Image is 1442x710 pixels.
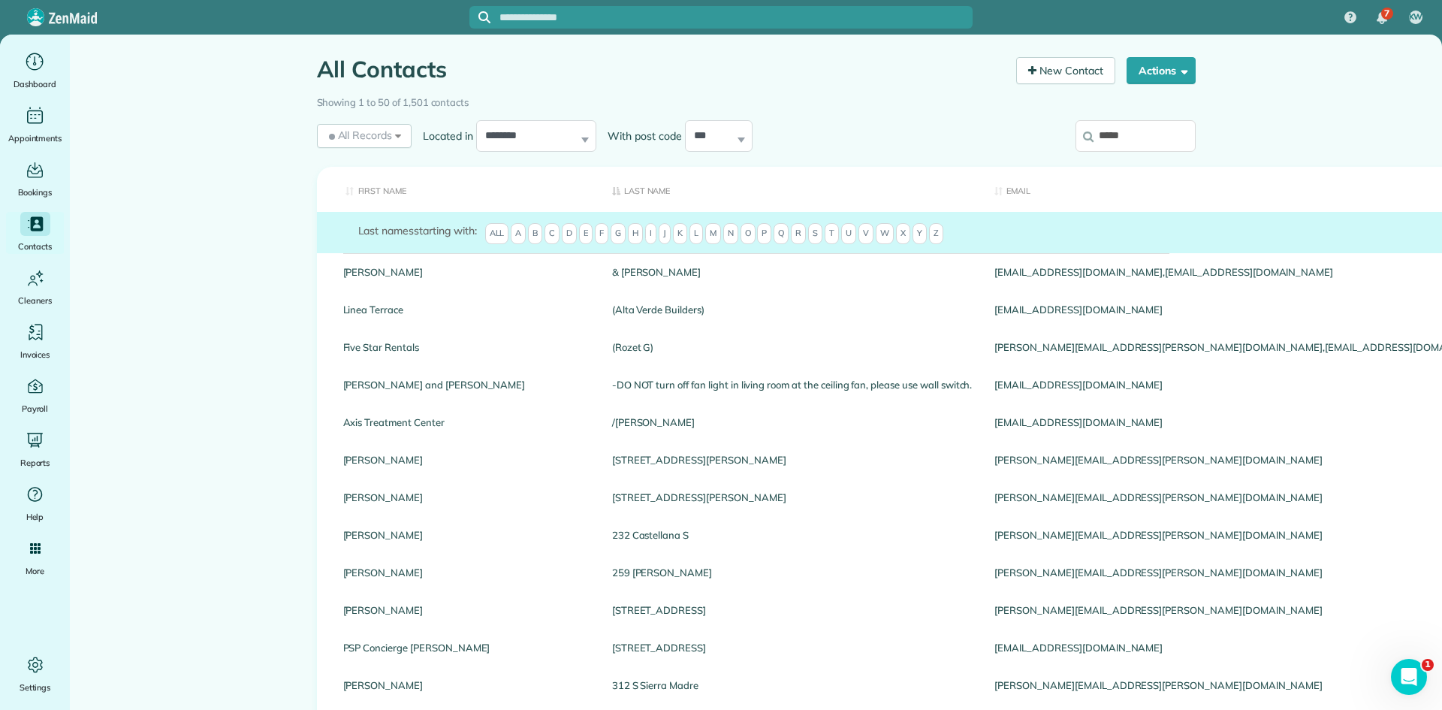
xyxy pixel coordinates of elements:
span: W [876,223,894,244]
a: -DO NOT turn off fan light in living room at the ceiling fan, please use wall switch. [612,379,973,390]
span: Dashboard [14,77,56,92]
span: L [689,223,703,244]
span: U [841,223,856,244]
a: Invoices [6,320,64,362]
span: Payroll [22,401,49,416]
span: Settings [20,680,51,695]
span: G [611,223,626,244]
label: starting with: [358,223,477,238]
a: & [PERSON_NAME] [612,267,973,277]
th: Last Name: activate to sort column descending [601,167,984,213]
div: Showing 1 to 50 of 1,501 contacts [317,89,1196,110]
a: Five Star Rentals [343,342,590,352]
span: All Records [326,128,393,143]
span: N [723,223,738,244]
a: New Contact [1016,57,1115,84]
span: P [757,223,771,244]
span: V [858,223,873,244]
span: All [485,223,509,244]
a: Linea Terrace [343,304,590,315]
a: (Rozet G) [612,342,973,352]
span: Help [26,509,44,524]
span: Reports [20,455,50,470]
a: [PERSON_NAME] [343,455,590,465]
span: E [579,223,593,244]
label: With post code [596,128,685,144]
span: F [595,223,608,244]
a: [PERSON_NAME] [343,567,590,578]
a: Settings [6,653,64,695]
a: Bookings [6,158,64,200]
span: 7 [1384,8,1389,20]
span: Invoices [20,347,50,362]
button: Actions [1127,57,1196,84]
span: T [825,223,839,244]
a: /[PERSON_NAME] [612,417,973,428]
a: [PERSON_NAME] [343,605,590,615]
a: [PERSON_NAME] and [PERSON_NAME] [343,379,590,390]
a: Appointments [6,104,64,146]
div: 7 unread notifications [1366,2,1398,35]
span: Cleaners [18,293,52,308]
span: K [673,223,687,244]
a: Contacts [6,212,64,254]
a: Help [6,482,64,524]
span: Bookings [18,185,53,200]
a: [PERSON_NAME] [343,492,590,503]
span: B [528,223,542,244]
button: Focus search [469,11,490,23]
span: J [659,223,671,244]
a: PSP Concierge [PERSON_NAME] [343,642,590,653]
label: Located in [412,128,476,144]
span: R [791,223,806,244]
span: A [511,223,526,244]
span: M [705,223,721,244]
a: [PERSON_NAME] [343,680,590,690]
a: Axis Treatment Center [343,417,590,428]
a: Reports [6,428,64,470]
span: 1 [1422,659,1434,671]
a: [STREET_ADDRESS] [612,642,973,653]
span: Last names [358,224,415,237]
a: 232 Castellana S [612,530,973,540]
span: Y [913,223,927,244]
a: (Alta Verde Builders) [612,304,973,315]
a: Dashboard [6,50,64,92]
span: H [628,223,643,244]
span: O [741,223,756,244]
span: S [808,223,822,244]
a: Cleaners [6,266,64,308]
span: Z [929,223,943,244]
span: Q [774,223,789,244]
a: Payroll [6,374,64,416]
span: KW [1409,11,1423,23]
span: More [26,563,44,579]
span: C [545,223,560,244]
a: [PERSON_NAME] [343,530,590,540]
span: D [562,223,577,244]
th: First Name: activate to sort column ascending [317,167,601,213]
a: [STREET_ADDRESS] [612,605,973,615]
h1: All Contacts [317,57,1006,82]
span: X [896,223,910,244]
a: [PERSON_NAME] [343,267,590,277]
a: [STREET_ADDRESS][PERSON_NAME] [612,455,973,465]
a: [STREET_ADDRESS][PERSON_NAME] [612,492,973,503]
a: 312 S Sierra Madre [612,680,973,690]
a: 259 [PERSON_NAME] [612,567,973,578]
svg: Focus search [478,11,490,23]
span: I [645,223,656,244]
span: Appointments [8,131,62,146]
iframe: Intercom live chat [1391,659,1427,695]
span: Contacts [18,239,52,254]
